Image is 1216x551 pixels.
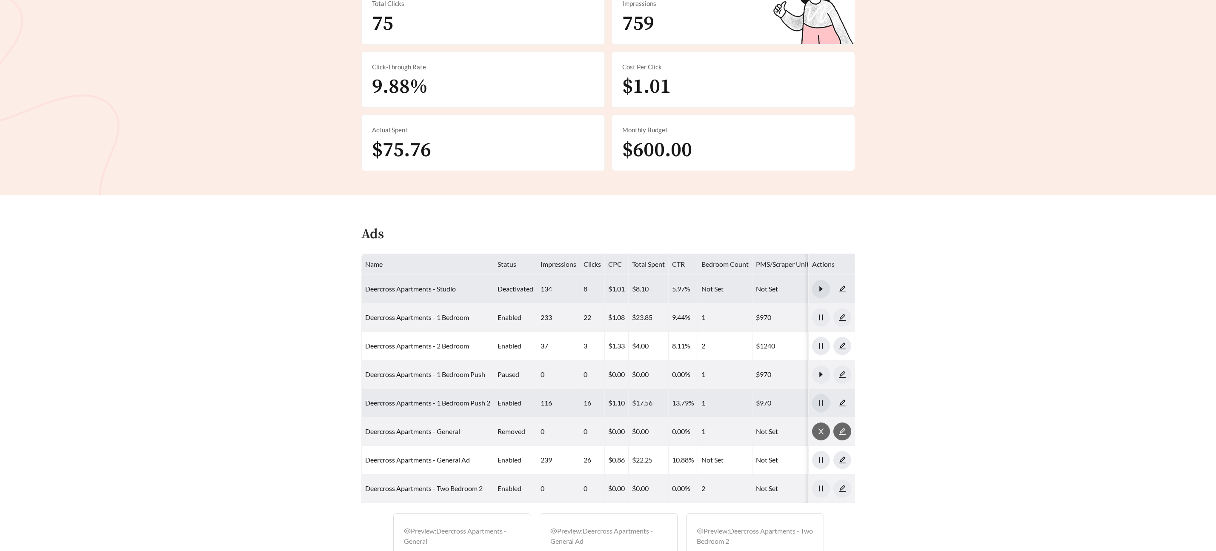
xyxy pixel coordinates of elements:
[834,399,851,407] span: edit
[365,370,485,378] a: Deercross Apartments - 1 Bedroom Push
[605,389,629,417] td: $1.10
[752,417,829,446] td: Not Set
[629,417,669,446] td: $0.00
[698,389,752,417] td: 1
[498,313,521,321] span: enabled
[834,485,851,492] span: edit
[404,526,521,546] div: Preview: Deercross Apartments - General
[498,399,521,407] span: enabled
[812,337,830,355] button: pause
[494,254,537,275] th: Status
[580,254,605,275] th: Clicks
[834,371,851,378] span: edit
[365,285,456,293] a: Deercross Apartments - Studio
[833,342,851,350] a: edit
[833,337,851,355] button: edit
[605,474,629,503] td: $0.00
[813,285,830,293] span: caret-right
[813,399,830,407] span: pause
[669,417,698,446] td: 0.00%
[362,254,494,275] th: Name
[833,484,851,492] a: edit
[833,365,851,383] button: edit
[834,314,851,321] span: edit
[833,370,851,378] a: edit
[622,62,844,72] div: Cost Per Click
[605,332,629,360] td: $1.33
[697,526,813,546] div: Preview: Deercross Apartments - Two Bedroom 2
[629,474,669,503] td: $0.00
[550,528,557,534] span: eye
[629,389,669,417] td: $17.56
[622,11,654,37] span: 759
[498,484,521,492] span: enabled
[833,285,851,293] a: edit
[550,526,667,546] div: Preview: Deercross Apartments - General Ad
[697,528,704,534] span: eye
[629,360,669,389] td: $0.00
[580,332,605,360] td: 3
[833,427,851,435] a: edit
[622,137,692,163] span: $600.00
[833,399,851,407] a: edit
[537,303,580,332] td: 233
[752,360,829,389] td: $970
[669,303,698,332] td: 9.44%
[834,456,851,464] span: edit
[498,456,521,464] span: enabled
[752,275,829,303] td: Not Set
[752,474,829,503] td: Not Set
[580,417,605,446] td: 0
[834,342,851,350] span: edit
[605,446,629,474] td: $0.86
[361,227,384,242] h4: Ads
[698,360,752,389] td: 1
[498,285,533,293] span: deactivated
[812,365,830,383] button: caret-right
[580,360,605,389] td: 0
[605,275,629,303] td: $1.01
[537,389,580,417] td: 116
[698,332,752,360] td: 2
[372,74,428,100] span: 9.88%
[698,275,752,303] td: Not Set
[365,484,483,492] a: Deercross Apartments - Two Bedroom 2
[372,137,431,163] span: $75.76
[669,446,698,474] td: 10.88%
[813,371,830,378] span: caret-right
[498,427,525,435] span: removed
[698,254,752,275] th: Bedroom Count
[629,332,669,360] td: $4.00
[629,446,669,474] td: $22.25
[629,275,669,303] td: $8.10
[812,308,830,326] button: pause
[809,254,855,275] th: Actions
[365,342,469,350] a: Deercross Apartments - 2 Bedroom
[498,370,519,378] span: paused
[834,285,851,293] span: edit
[752,389,829,417] td: $970
[812,451,830,469] button: pause
[833,480,851,497] button: edit
[752,446,829,474] td: Not Set
[698,303,752,332] td: 1
[833,423,851,440] button: edit
[669,360,698,389] td: 0.00%
[580,446,605,474] td: 26
[698,417,752,446] td: 1
[813,485,830,492] span: pause
[365,313,469,321] a: Deercross Apartments - 1 Bedroom
[372,11,393,37] span: 75
[580,303,605,332] td: 22
[580,474,605,503] td: 0
[365,427,460,435] a: Deercross Apartments - General
[605,417,629,446] td: $0.00
[365,456,470,464] a: Deercross Apartments - General Ad
[812,280,830,298] button: caret-right
[833,456,851,464] a: edit
[622,74,671,100] span: $1.01
[698,446,752,474] td: Not Set
[812,480,830,497] button: pause
[404,528,411,534] span: eye
[752,303,829,332] td: $970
